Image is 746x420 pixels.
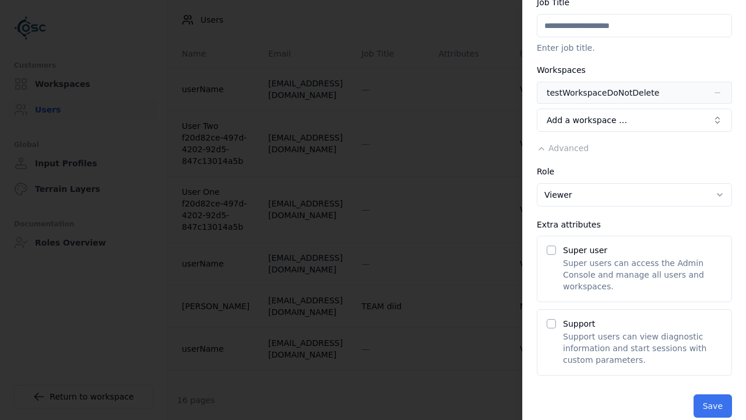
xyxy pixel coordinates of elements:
[537,167,554,176] label: Role
[547,114,627,126] span: Add a workspace …
[694,394,732,418] button: Save
[537,220,732,229] div: Extra attributes
[563,319,595,328] label: Support
[563,257,722,292] p: Super users can access the Admin Console and manage all users and workspaces.
[537,142,589,154] button: Advanced
[537,65,586,75] label: Workspaces
[548,143,589,153] span: Advanced
[563,331,722,366] p: Support users can view diagnostic information and start sessions with custom parameters.
[547,87,659,99] div: testWorkspaceDoNotDelete
[563,246,607,255] label: Super user
[537,42,732,54] p: Enter job title.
